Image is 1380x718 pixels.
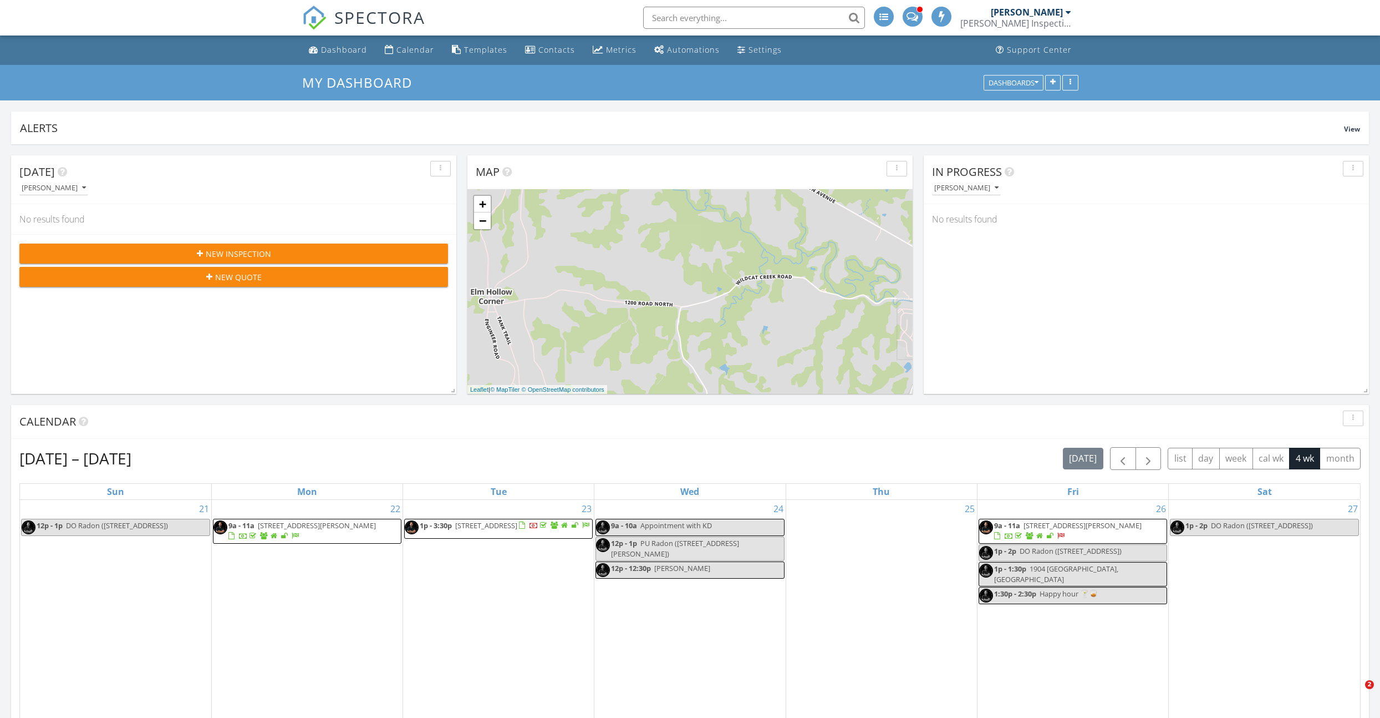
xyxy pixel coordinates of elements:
button: Previous [1110,447,1136,470]
span: [STREET_ADDRESS] [455,520,517,530]
div: [PERSON_NAME] [991,7,1063,18]
a: Dashboard [304,40,371,60]
iframe: Intercom live chat [1342,680,1369,707]
button: [PERSON_NAME] [19,181,88,196]
span: Calendar [19,414,76,429]
span: [STREET_ADDRESS][PERSON_NAME] [258,520,376,530]
a: © MapTiler [490,386,520,393]
a: Zoom out [474,213,491,229]
span: In Progress [932,164,1002,179]
a: Go to September 21, 2025 [197,500,211,518]
button: Dashboards [984,75,1043,90]
span: DO Radon ([STREET_ADDRESS]) [66,520,168,530]
span: 1p - 1:30p [994,564,1026,574]
span: 1904 [GEOGRAPHIC_DATA], [GEOGRAPHIC_DATA] [994,564,1118,584]
a: © OpenStreetMap contributors [522,386,604,393]
a: 1p - 3:30p [STREET_ADDRESS] [420,520,591,530]
a: 9a - 11a [STREET_ADDRESS][PERSON_NAME] [228,520,376,541]
button: month [1320,448,1361,469]
img: img_0881.png [979,520,993,534]
a: SPECTORA [302,15,425,38]
button: New Inspection [19,244,448,264]
input: Search everything... [643,7,865,29]
img: img_0881.png [596,563,610,577]
span: 1p - 3:30p [420,520,452,530]
span: 1p - 2p [1185,520,1208,530]
button: day [1192,448,1220,469]
a: Thursday [870,484,892,499]
a: 9a - 11a [STREET_ADDRESS][PERSON_NAME] [994,520,1142,541]
button: cal wk [1252,448,1290,469]
div: Calendar [396,44,434,55]
span: 1p - 2p [994,546,1016,556]
h2: [DATE] – [DATE] [19,447,131,469]
span: 12p - 12:30p [611,563,651,573]
div: | [467,385,607,395]
a: 9a - 11a [STREET_ADDRESS][PERSON_NAME] [213,519,401,544]
a: Support Center [991,40,1076,60]
a: Metrics [588,40,641,60]
a: Automations (Advanced) [650,40,724,60]
a: Go to September 24, 2025 [771,500,786,518]
span: Map [476,164,500,179]
a: Leaflet [470,386,488,393]
img: img_0881.png [979,589,993,603]
span: 12p - 1p [611,538,637,548]
span: DO Radon ([STREET_ADDRESS]) [1211,520,1313,530]
a: Go to September 27, 2025 [1346,500,1360,518]
span: View [1344,124,1360,134]
div: No results found [924,204,1369,234]
a: Friday [1065,484,1081,499]
img: img_0881.png [979,546,993,560]
button: New Quote [19,267,448,287]
div: Metrics [606,44,636,55]
span: New Quote [215,271,262,283]
img: img_0881.png [22,520,35,534]
span: 9a - 11a [228,520,254,530]
div: Support Center [1007,44,1072,55]
button: [PERSON_NAME] [932,181,1001,196]
span: 2 [1365,680,1374,689]
span: [STREET_ADDRESS][PERSON_NAME] [1023,520,1142,530]
a: Zoom in [474,196,491,213]
div: [PERSON_NAME] [934,184,999,192]
span: Appointment with KD [640,520,712,530]
img: img_0881.png [1170,520,1184,534]
div: Automations [667,44,720,55]
span: [DATE] [19,164,55,179]
a: Go to September 25, 2025 [963,500,977,518]
span: New Inspection [206,248,271,260]
span: 12p - 1p [37,520,63,530]
span: Happy hour 🍸🥃 [1040,589,1098,599]
span: 1:30p - 2:30p [994,589,1036,599]
div: Mertz Inspections [960,18,1071,29]
div: Alerts [20,120,1344,135]
img: img_0881.png [405,520,419,534]
a: Saturday [1255,484,1274,499]
a: Go to September 26, 2025 [1154,500,1168,518]
img: img_0881.png [596,520,610,534]
a: Go to September 22, 2025 [388,500,403,518]
div: Templates [464,44,507,55]
span: 9a - 11a [994,520,1020,530]
a: My Dashboard [302,73,421,92]
span: 9a - 10a [611,520,637,530]
div: [PERSON_NAME] [22,184,86,192]
div: Dashboards [989,79,1038,87]
span: SPECTORA [334,6,425,29]
button: list [1168,448,1193,469]
a: Go to September 23, 2025 [579,500,594,518]
a: Wednesday [678,484,701,499]
div: Contacts [538,44,575,55]
button: week [1219,448,1253,469]
img: img_0881.png [596,538,610,552]
span: [PERSON_NAME] [654,563,710,573]
a: Monday [295,484,319,499]
a: Calendar [380,40,439,60]
a: Tuesday [488,484,509,499]
img: img_0881.png [213,520,227,534]
a: Templates [447,40,512,60]
div: No results found [11,204,456,234]
img: img_0881.png [979,564,993,578]
div: Dashboard [321,44,367,55]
